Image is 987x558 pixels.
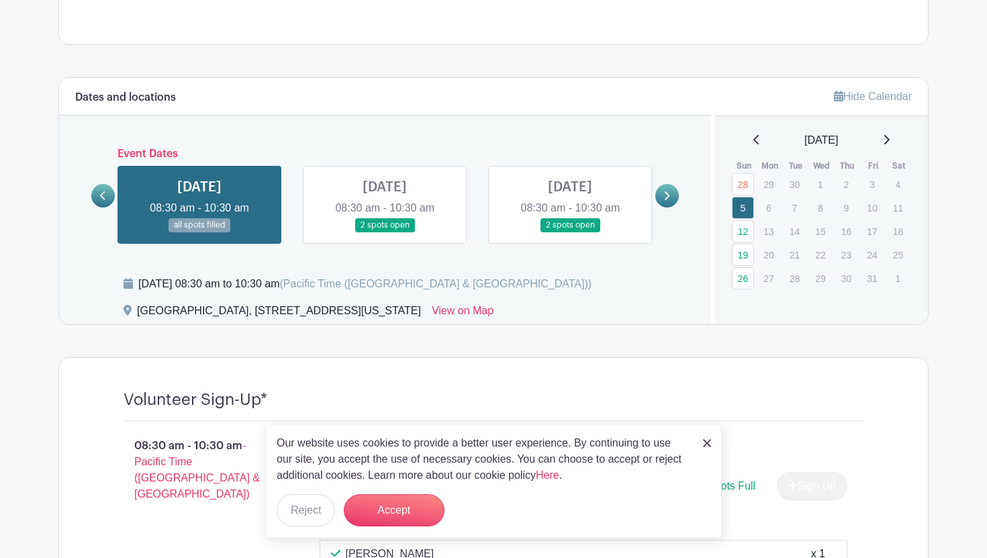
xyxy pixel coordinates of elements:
[115,148,655,160] h6: Event Dates
[703,439,711,447] img: close_button-5f87c8562297e5c2d7936805f587ecaba9071eb48480494691a3f1689db116b3.svg
[344,494,444,526] button: Accept
[732,267,754,289] a: 26
[784,174,806,195] p: 30
[861,268,883,289] p: 31
[835,174,857,195] p: 2
[757,244,780,265] p: 20
[887,221,909,242] p: 18
[732,197,754,219] a: 5
[861,174,883,195] p: 3
[835,244,857,265] p: 23
[784,221,806,242] p: 14
[137,303,421,324] div: [GEOGRAPHIC_DATA], [STREET_ADDRESS][US_STATE]
[783,159,809,173] th: Tue
[757,268,780,289] p: 27
[809,174,831,195] p: 1
[732,244,754,266] a: 19
[835,268,857,289] p: 30
[835,221,857,242] p: 16
[757,159,783,173] th: Mon
[536,469,559,481] a: Here
[279,278,592,289] span: (Pacific Time ([GEOGRAPHIC_DATA] & [GEOGRAPHIC_DATA]))
[732,220,754,242] a: 12
[886,159,912,173] th: Sat
[277,435,689,483] p: Our website uses cookies to provide a better user experience. By continuing to use our site, you ...
[757,174,780,195] p: 29
[861,197,883,218] p: 10
[809,197,831,218] p: 8
[731,159,757,173] th: Sun
[757,197,780,218] p: 6
[75,91,176,104] h6: Dates and locations
[887,174,909,195] p: 4
[784,268,806,289] p: 28
[804,132,838,148] span: [DATE]
[887,197,909,218] p: 11
[102,432,298,508] p: 08:30 am - 10:30 am
[277,494,335,526] button: Reject
[861,244,883,265] p: 24
[708,480,755,492] span: Spots Full
[809,268,831,289] p: 29
[432,303,493,324] a: View on Map
[784,244,806,265] p: 21
[861,221,883,242] p: 17
[124,390,267,410] h4: Volunteer Sign-Up*
[757,221,780,242] p: 13
[138,276,592,292] div: [DATE] 08:30 am to 10:30 am
[809,221,831,242] p: 15
[784,197,806,218] p: 7
[732,173,754,195] a: 28
[835,159,861,173] th: Thu
[887,268,909,289] p: 1
[835,197,857,218] p: 9
[860,159,886,173] th: Fri
[808,159,835,173] th: Wed
[809,244,831,265] p: 22
[887,244,909,265] p: 25
[834,91,912,102] a: Hide Calendar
